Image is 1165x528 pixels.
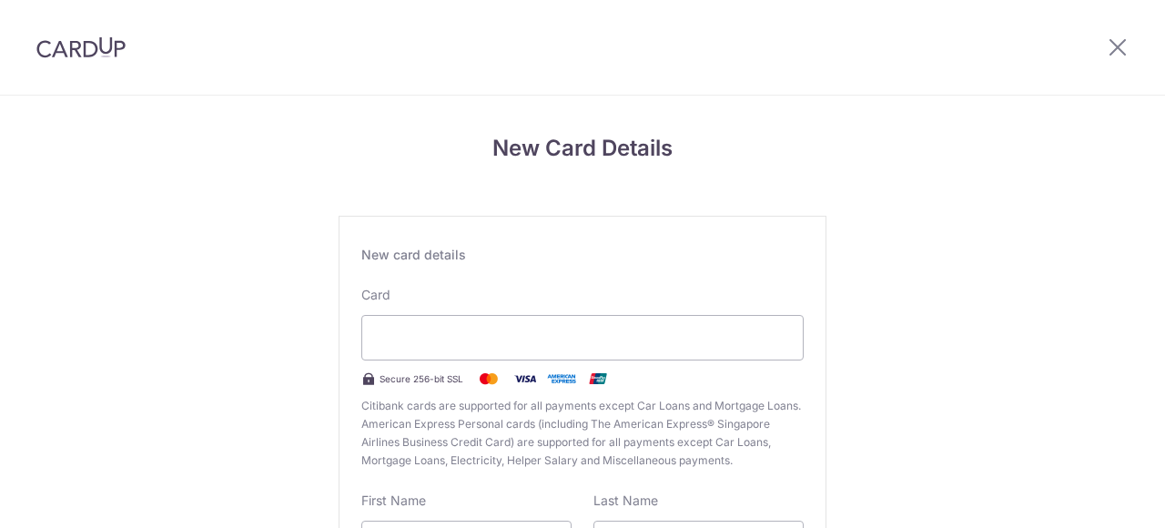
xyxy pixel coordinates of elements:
iframe: Secure card payment input frame [377,327,788,349]
div: New card details [361,246,804,264]
img: CardUp [36,36,126,58]
span: Citibank cards are supported for all payments except Car Loans and Mortgage Loans. American Expre... [361,397,804,470]
img: Mastercard [471,368,507,390]
label: Last Name [593,492,658,510]
span: Secure 256-bit SSL [380,371,463,386]
img: .alt.unionpay [580,368,616,390]
label: First Name [361,492,426,510]
h4: New Card Details [339,132,826,165]
img: .alt.amex [543,368,580,390]
iframe: Opens a widget where you can find more information [1048,473,1147,519]
label: Card [361,286,390,304]
img: Visa [507,368,543,390]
